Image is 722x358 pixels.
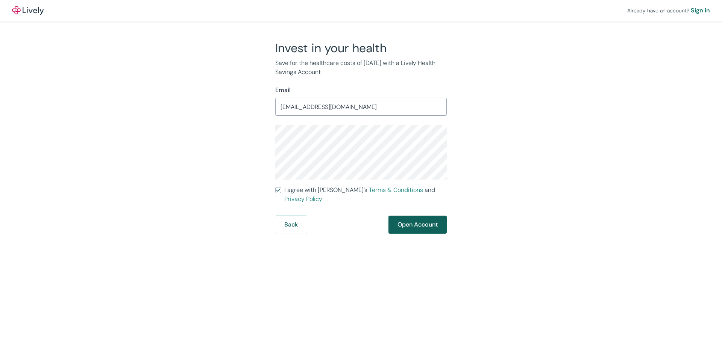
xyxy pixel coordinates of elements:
button: Open Account [388,216,447,234]
span: I agree with [PERSON_NAME]’s and [284,186,447,204]
img: Lively [12,6,44,15]
button: Back [275,216,307,234]
a: Terms & Conditions [369,186,423,194]
a: Privacy Policy [284,195,322,203]
label: Email [275,86,291,95]
h2: Invest in your health [275,41,447,56]
p: Save for the healthcare costs of [DATE] with a Lively Health Savings Account [275,59,447,77]
a: Sign in [691,6,710,15]
div: Already have an account? [627,6,710,15]
a: LivelyLively [12,6,44,15]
